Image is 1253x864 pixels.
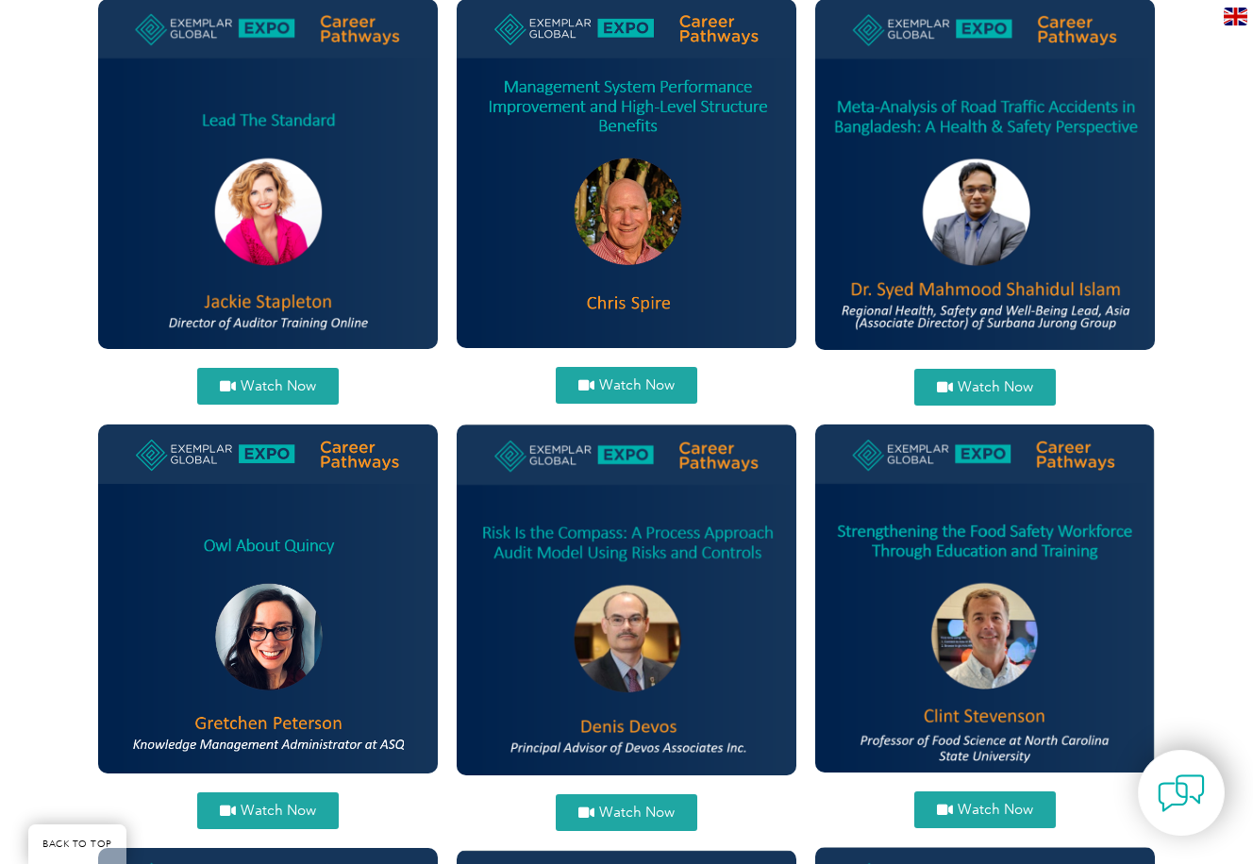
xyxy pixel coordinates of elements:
[1224,8,1247,25] img: en
[241,379,316,393] span: Watch Now
[556,367,697,404] a: Watch Now
[599,806,675,820] span: Watch Now
[197,368,339,405] a: Watch Now
[98,424,438,773] img: ASQ
[914,791,1056,828] a: Watch Now
[28,824,126,864] a: BACK TO TOP
[1158,770,1205,817] img: contact-chat.png
[958,380,1033,394] span: Watch Now
[914,369,1056,406] a: Watch Now
[197,792,339,829] a: Watch Now
[958,803,1033,817] span: Watch Now
[815,424,1155,773] img: Clint
[241,804,316,818] span: Watch Now
[599,378,675,392] span: Watch Now
[457,424,796,775] img: Denis
[556,794,697,831] a: Watch Now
